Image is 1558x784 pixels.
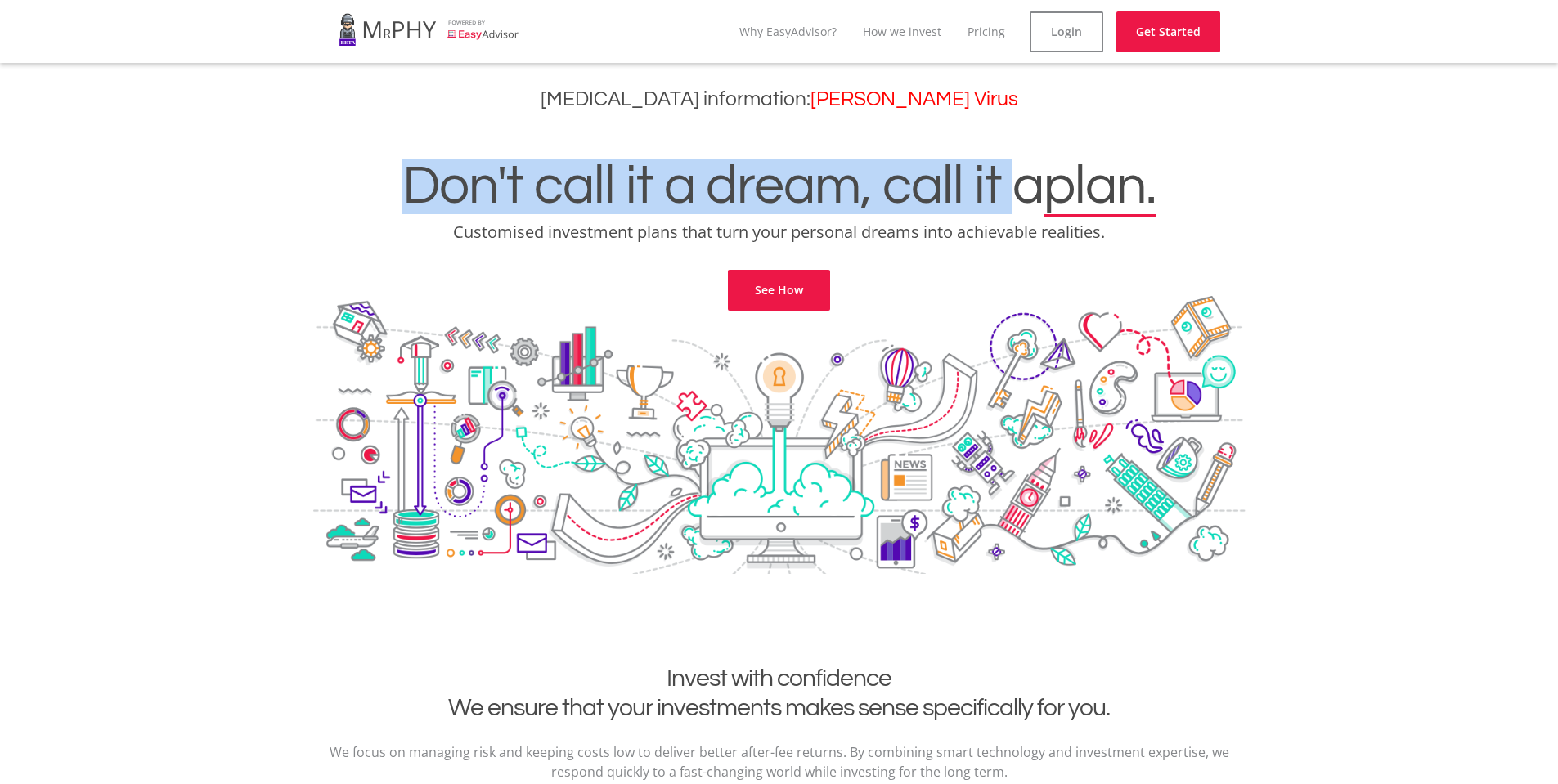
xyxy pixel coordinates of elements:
[810,89,1018,110] a: [PERSON_NAME] Virus
[326,664,1233,723] h2: Invest with confidence We ensure that your investments makes sense specifically for you.
[12,87,1546,111] h3: [MEDICAL_DATA] information:
[1116,11,1220,52] a: Get Started
[1044,159,1156,214] span: plan.
[12,221,1546,244] p: Customised investment plans that turn your personal dreams into achievable realities.
[326,742,1233,782] p: We focus on managing risk and keeping costs low to deliver better after-fee returns. By combining...
[12,159,1546,214] h1: Don't call it a dream, call it a
[739,24,837,39] a: Why EasyAdvisor?
[728,270,830,311] a: See How
[968,24,1005,39] a: Pricing
[863,24,941,39] a: How we invest
[1030,11,1103,52] a: Login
